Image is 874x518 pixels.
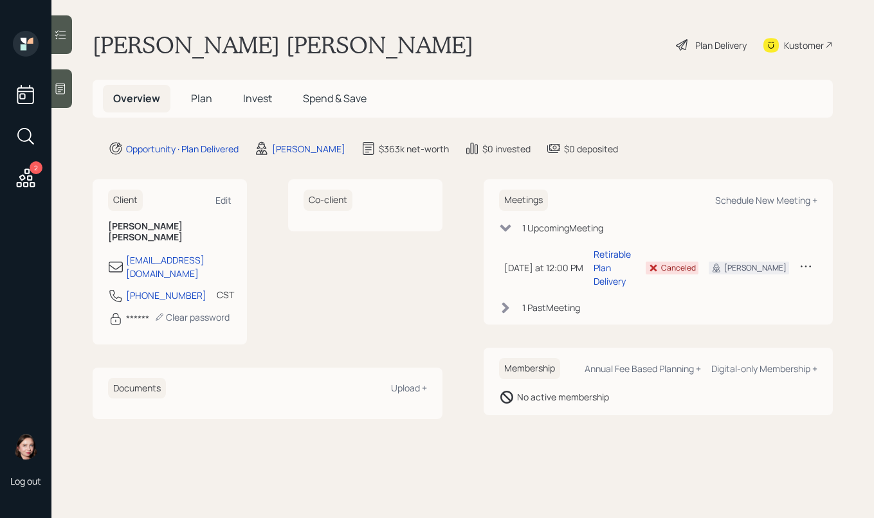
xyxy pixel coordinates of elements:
[715,194,817,206] div: Schedule New Meeting +
[724,262,787,274] div: [PERSON_NAME]
[522,301,580,314] div: 1 Past Meeting
[784,39,824,52] div: Kustomer
[303,91,367,105] span: Spend & Save
[93,31,473,59] h1: [PERSON_NAME] [PERSON_NAME]
[564,142,618,156] div: $0 deposited
[661,262,696,274] div: Canceled
[215,194,232,206] div: Edit
[126,142,239,156] div: Opportunity · Plan Delivered
[30,161,42,174] div: 2
[108,190,143,211] h6: Client
[10,475,41,487] div: Log out
[243,91,272,105] span: Invest
[191,91,212,105] span: Plan
[499,358,560,379] h6: Membership
[304,190,352,211] h6: Co-client
[594,247,636,288] div: Retirable Plan Delivery
[517,390,609,404] div: No active membership
[391,382,427,394] div: Upload +
[13,434,39,460] img: aleksandra-headshot.png
[522,221,603,235] div: 1 Upcoming Meeting
[113,91,160,105] span: Overview
[504,261,583,274] div: [DATE] at 12:00 PM
[126,289,206,302] div: [PHONE_NUMBER]
[711,362,817,375] div: Digital-only Membership +
[379,142,449,156] div: $363k net-worth
[217,288,234,301] div: CST
[585,362,701,375] div: Annual Fee Based Planning +
[482,142,531,156] div: $0 invested
[695,39,747,52] div: Plan Delivery
[108,221,232,243] h6: [PERSON_NAME] [PERSON_NAME]
[272,142,345,156] div: [PERSON_NAME]
[126,253,232,280] div: [EMAIL_ADDRESS][DOMAIN_NAME]
[499,190,548,211] h6: Meetings
[108,378,166,399] h6: Documents
[154,311,230,323] div: Clear password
